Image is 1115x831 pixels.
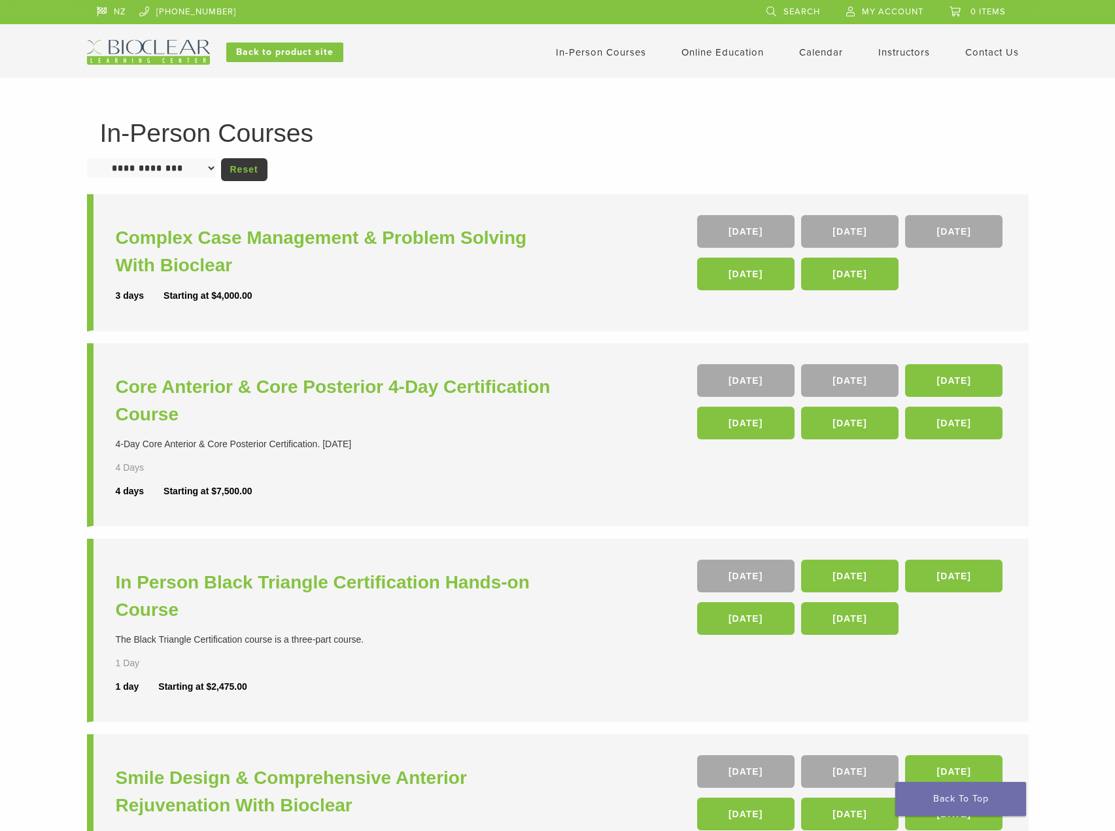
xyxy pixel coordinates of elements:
[697,602,795,635] a: [DATE]
[965,46,1019,58] a: Contact Us
[116,437,561,451] div: 4-Day Core Anterior & Core Posterior Certification. [DATE]
[697,364,1006,446] div: , , , , ,
[905,407,1003,439] a: [DATE]
[116,680,159,694] div: 1 day
[100,120,1016,146] h1: In-Person Courses
[801,258,899,290] a: [DATE]
[697,258,795,290] a: [DATE]
[799,46,843,58] a: Calendar
[878,46,930,58] a: Instructors
[158,680,247,694] div: Starting at $2,475.00
[801,602,899,635] a: [DATE]
[697,798,795,830] a: [DATE]
[862,7,923,17] span: My Account
[116,764,561,819] a: Smile Design & Comprehensive Anterior Rejuvenation With Bioclear
[801,798,899,830] a: [DATE]
[905,364,1003,397] a: [DATE]
[801,560,899,592] a: [DATE]
[905,560,1003,592] a: [DATE]
[970,7,1006,17] span: 0 items
[801,364,899,397] a: [DATE]
[697,215,1006,297] div: , , , ,
[116,289,164,303] div: 3 days
[697,560,1006,641] div: , , , ,
[221,158,267,181] a: Reset
[87,40,210,65] img: Bioclear
[801,755,899,788] a: [DATE]
[116,633,561,647] div: The Black Triangle Certification course is a three-part course.
[905,215,1003,248] a: [DATE]
[116,461,182,475] div: 4 Days
[116,484,164,498] div: 4 days
[116,656,182,670] div: 1 Day
[697,215,795,248] a: [DATE]
[681,46,764,58] a: Online Education
[116,373,561,428] a: Core Anterior & Core Posterior 4-Day Certification Course
[556,46,646,58] a: In-Person Courses
[163,289,252,303] div: Starting at $4,000.00
[697,560,795,592] a: [DATE]
[697,364,795,397] a: [DATE]
[895,782,1026,816] a: Back To Top
[905,755,1003,788] a: [DATE]
[801,215,899,248] a: [DATE]
[116,569,561,624] a: In Person Black Triangle Certification Hands-on Course
[697,407,795,439] a: [DATE]
[801,407,899,439] a: [DATE]
[697,755,795,788] a: [DATE]
[783,7,820,17] span: Search
[116,224,561,279] a: Complex Case Management & Problem Solving With Bioclear
[226,42,343,62] a: Back to product site
[163,484,252,498] div: Starting at $7,500.00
